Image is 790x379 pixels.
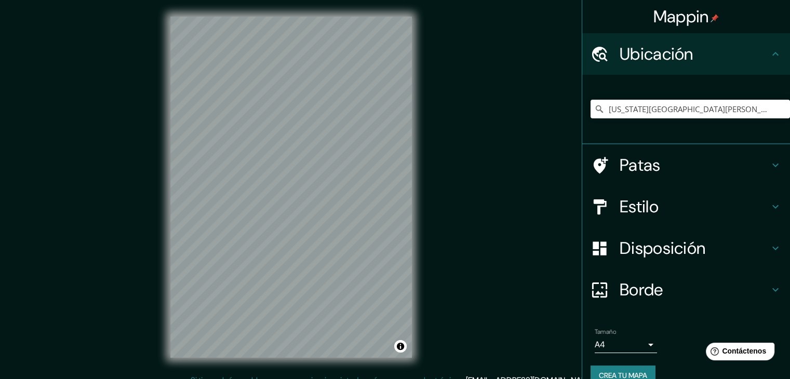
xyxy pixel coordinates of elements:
canvas: Mapa [170,17,412,358]
input: Elige tu ciudad o zona [591,100,790,118]
iframe: Lanzador de widgets de ayuda [698,339,779,368]
div: Patas [582,144,790,186]
font: Tamaño [595,328,616,336]
font: A4 [595,339,605,350]
font: Estilo [620,196,659,218]
div: Estilo [582,186,790,227]
div: Ubicación [582,33,790,75]
button: Activar o desactivar atribución [394,340,407,353]
div: Borde [582,269,790,310]
font: Patas [620,154,661,176]
font: Ubicación [620,43,693,65]
font: Disposición [620,237,705,259]
font: Borde [620,279,663,301]
font: Mappin [653,6,709,28]
div: Disposición [582,227,790,269]
img: pin-icon.png [711,14,719,22]
div: A4 [595,336,657,353]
